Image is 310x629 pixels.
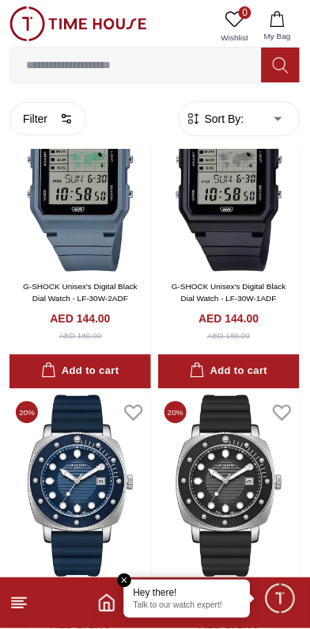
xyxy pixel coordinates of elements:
h4: AED 144.00 [50,311,110,327]
span: Sort By: [202,111,244,127]
p: Talk to our watch expert! [134,601,241,612]
a: G-SHOCK Unisex's Digital Black Dial Watch - LF-30W-1ADF [172,283,286,303]
a: G-SHOCK Unisex's Digital Black Dial Watch - LF-30W-2ADF [23,283,138,303]
div: Add to cart [41,363,119,381]
img: Lee Cooper Men's Analog Dark Blue Dial Watch - LC08193.399 [9,395,151,578]
img: G-SHOCK Unisex's Digital Black Dial Watch - LF-30W-2ADF [9,90,151,272]
button: Add to cart [158,355,300,389]
button: Add to cart [9,355,151,389]
div: Hey there! [134,587,241,600]
em: Close tooltip [118,574,132,589]
h4: AED 144.00 [198,311,259,327]
div: AED 180.00 [208,330,251,342]
span: My Bag [258,30,297,42]
button: Filter [9,102,86,135]
img: ... [9,6,147,41]
button: My Bag [255,6,301,47]
span: Wishlist [215,32,255,44]
span: 0 [239,6,251,19]
span: 20 % [16,402,38,424]
div: Add to cart [190,363,267,381]
img: G-SHOCK Unisex's Digital Black Dial Watch - LF-30W-1ADF [158,90,300,272]
a: Home [97,594,116,613]
button: Sort By: [186,111,244,127]
a: 0Wishlist [215,6,255,47]
span: 20 % [164,402,187,424]
img: Lee Cooper Men's Analog Black Dial Watch - LC08193.351 [158,395,300,578]
div: AED 180.00 [59,330,102,342]
div: Chat Widget [263,582,298,617]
